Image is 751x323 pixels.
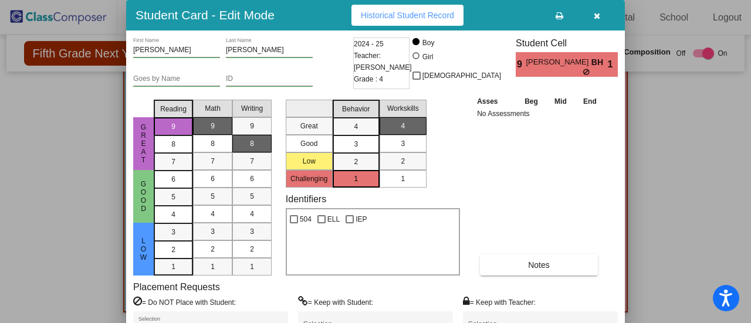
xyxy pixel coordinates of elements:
span: 9 [516,57,526,72]
span: 6 [171,174,175,185]
div: Boy [422,38,435,48]
span: ELL [327,212,340,226]
span: 5 [250,191,254,202]
span: 4 [211,209,215,219]
span: Reading [160,104,187,114]
span: 3 [211,226,215,237]
h3: Student Card - Edit Mode [136,8,275,22]
label: = Do NOT Place with Student: [133,296,236,308]
span: 3 [354,139,358,149]
label: Placement Requests [133,281,220,293]
span: Historical Student Record [361,11,454,20]
span: 5 [211,191,215,202]
span: 1 [354,174,358,184]
button: Notes [480,254,598,276]
th: Asses [474,95,516,108]
span: 8 [171,139,175,149]
span: IEP [356,212,367,226]
td: No Assessments [474,108,605,120]
span: Teacher: [PERSON_NAME] [354,50,412,73]
span: 1 [608,57,618,72]
span: 5 [171,192,175,202]
span: Notes [528,260,550,270]
span: 2 [401,156,405,166]
span: 2 [211,244,215,254]
span: 9 [171,121,175,132]
span: 8 [211,138,215,149]
input: goes by name [133,75,220,83]
h3: Student Cell [516,38,618,49]
span: 3 [250,226,254,237]
span: 504 [300,212,312,226]
th: Beg [516,95,547,108]
label: = Keep with Teacher: [463,296,536,308]
span: 1 [250,261,254,272]
span: Low [138,237,149,261]
label: = Keep with Student: [298,296,373,308]
span: BH [591,56,608,69]
span: Workskills [387,103,419,114]
span: Good [138,180,149,213]
span: Grade : 4 [354,73,383,85]
span: 7 [211,156,215,166]
span: 4 [401,121,405,131]
span: [PERSON_NAME] [PERSON_NAME] [526,56,591,69]
span: 4 [354,121,358,132]
span: 8 [250,138,254,149]
label: Identifiers [286,193,326,205]
span: 3 [401,138,405,149]
span: Math [205,103,221,114]
span: 9 [211,121,215,131]
span: 2 [354,157,358,167]
span: 9 [250,121,254,131]
span: 4 [171,209,175,220]
span: 2 [250,244,254,254]
button: Historical Student Record [351,5,464,26]
span: Behavior [342,104,370,114]
span: 7 [250,156,254,166]
span: 2 [171,244,175,255]
span: 6 [250,174,254,184]
span: Great [138,123,149,164]
span: 1 [211,261,215,272]
span: 2024 - 25 [354,38,384,50]
th: End [575,95,605,108]
span: 3 [171,227,175,237]
span: 1 [401,174,405,184]
span: 4 [250,209,254,219]
div: Girl [422,52,434,62]
th: Mid [546,95,574,108]
span: Writing [241,103,263,114]
span: [DEMOGRAPHIC_DATA] [422,69,501,83]
span: 7 [171,157,175,167]
span: 1 [171,261,175,272]
span: 6 [211,174,215,184]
